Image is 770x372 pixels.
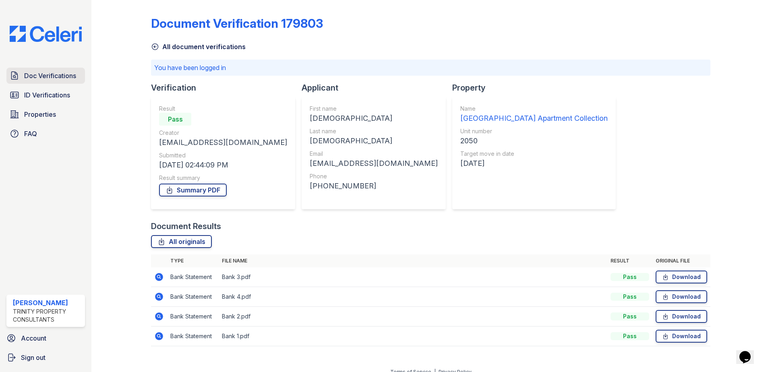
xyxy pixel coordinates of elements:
div: [EMAIL_ADDRESS][DOMAIN_NAME] [310,158,438,169]
a: ID Verifications [6,87,85,103]
div: Trinity Property Consultants [13,308,82,324]
th: Result [607,254,652,267]
p: You have been logged in [154,63,707,72]
div: Last name [310,127,438,135]
td: Bank Statement [167,307,219,327]
a: Name [GEOGRAPHIC_DATA] Apartment Collection [460,105,608,124]
a: Doc Verifications [6,68,85,84]
div: [GEOGRAPHIC_DATA] Apartment Collection [460,113,608,124]
td: Bank 2.pdf [219,307,607,327]
span: Properties [24,110,56,119]
a: Download [656,310,707,323]
td: Bank 1.pdf [219,327,607,346]
span: Account [21,333,46,343]
div: Email [310,150,438,158]
td: Bank Statement [167,267,219,287]
span: Sign out [21,353,46,362]
a: Download [656,290,707,303]
th: Type [167,254,219,267]
div: Result summary [159,174,287,182]
div: Pass [611,293,649,301]
div: [PHONE_NUMBER] [310,180,438,192]
div: Applicant [302,82,452,93]
div: [PERSON_NAME] [13,298,82,308]
td: Bank Statement [167,287,219,307]
div: Pass [611,273,649,281]
div: [DEMOGRAPHIC_DATA] [310,113,438,124]
a: All document verifications [151,42,246,52]
a: Properties [6,106,85,122]
div: Creator [159,129,287,137]
a: Download [656,330,707,343]
span: ID Verifications [24,90,70,100]
div: Unit number [460,127,608,135]
div: [DATE] 02:44:09 PM [159,159,287,171]
a: All originals [151,235,212,248]
a: Sign out [3,349,88,366]
span: Doc Verifications [24,71,76,81]
div: Document Verification 179803 [151,16,323,31]
img: CE_Logo_Blue-a8612792a0a2168367f1c8372b55b34899dd931a85d93a1a3d3e32e68fde9ad4.png [3,26,88,42]
div: Document Results [151,221,221,232]
div: Result [159,105,287,113]
div: Submitted [159,151,287,159]
div: Pass [159,113,191,126]
div: Verification [151,82,302,93]
td: Bank 3.pdf [219,267,607,287]
td: Bank 4.pdf [219,287,607,307]
th: File name [219,254,607,267]
a: FAQ [6,126,85,142]
div: Pass [611,312,649,320]
a: Account [3,330,88,346]
div: Target move in date [460,150,608,158]
div: 2050 [460,135,608,147]
th: Original file [652,254,710,267]
a: Download [656,271,707,283]
div: Name [460,105,608,113]
span: FAQ [24,129,37,138]
div: [DEMOGRAPHIC_DATA] [310,135,438,147]
iframe: chat widget [736,340,762,364]
div: [EMAIL_ADDRESS][DOMAIN_NAME] [159,137,287,148]
a: Summary PDF [159,184,227,196]
div: Phone [310,172,438,180]
div: Property [452,82,622,93]
div: First name [310,105,438,113]
td: Bank Statement [167,327,219,346]
div: [DATE] [460,158,608,169]
div: Pass [611,332,649,340]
